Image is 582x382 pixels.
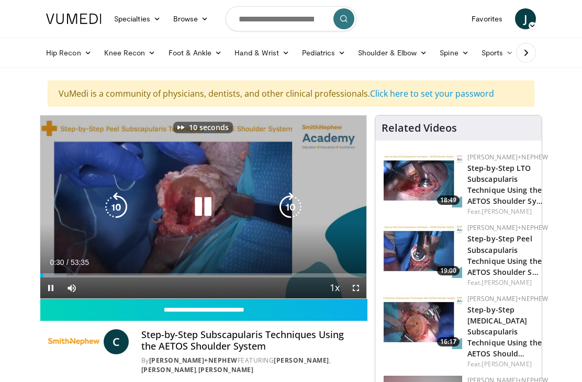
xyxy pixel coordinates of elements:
[228,42,296,63] a: Hand & Wrist
[104,329,129,354] a: C
[40,277,61,298] button: Pause
[141,365,197,374] a: [PERSON_NAME]
[384,294,462,349] img: ca45cbb5-4e2d-4a89-993c-d0571e41d102.150x105_q85_crop-smart_upscale.jpg
[40,115,366,298] video-js: Video Player
[226,6,356,31] input: Search topics, interventions
[352,42,433,63] a: Shoulder & Elbow
[66,258,69,267] span: /
[167,8,215,29] a: Browse
[46,14,102,24] img: VuMedi Logo
[162,42,229,63] a: Foot & Ankle
[465,8,509,29] a: Favorites
[98,42,162,63] a: Knee Recon
[467,234,542,276] a: Step-by-Step Peel Subscapularis Technique Using the AETOS Shoulder S…
[467,163,543,206] a: Step-by-Step LTO Subscapularis Technique Using the AETOS Shoulder Sy…
[467,305,542,358] a: Step-by-Step [MEDICAL_DATA] Subscapularis Technique Using the AETOS Should…
[515,8,536,29] a: J
[61,277,82,298] button: Mute
[141,329,359,352] h4: Step-by-Step Subscapularis Techniques Using the AETOS Shoulder System
[189,124,229,131] p: 10 seconds
[40,42,98,63] a: Hip Recon
[141,356,359,375] div: By FEATURING , ,
[467,360,548,369] div: Feat.
[71,258,89,267] span: 53:35
[467,223,548,232] a: [PERSON_NAME]+Nephew
[384,294,462,349] a: 16:17
[384,153,462,207] img: 5fb50d2e-094e-471e-87f5-37e6246062e2.150x105_q85_crop-smart_upscale.jpg
[345,277,366,298] button: Fullscreen
[467,153,548,161] a: [PERSON_NAME]+Nephew
[482,278,531,287] a: [PERSON_NAME]
[467,278,548,287] div: Feat.
[467,294,548,303] a: [PERSON_NAME]+Nephew
[482,360,531,368] a: [PERSON_NAME]
[48,80,534,107] div: VuMedi is a community of physicians, dentists, and other clinical professionals.
[467,207,548,216] div: Feat.
[324,277,345,298] button: Playback Rate
[149,356,238,365] a: [PERSON_NAME]+Nephew
[108,8,167,29] a: Specialties
[198,365,254,374] a: [PERSON_NAME]
[433,42,475,63] a: Spine
[437,266,460,275] span: 19:00
[382,122,457,134] h4: Related Videos
[437,337,460,346] span: 16:17
[384,153,462,207] a: 18:49
[274,356,329,365] a: [PERSON_NAME]
[475,42,520,63] a: Sports
[384,223,462,278] a: 19:00
[48,329,99,354] img: Smith+Nephew
[50,258,64,267] span: 0:30
[40,273,366,277] div: Progress Bar
[437,195,460,205] span: 18:49
[482,207,531,216] a: [PERSON_NAME]
[384,223,462,278] img: b20f33db-e2ef-4fba-9ed7-2022b8b6c9a2.150x105_q85_crop-smart_upscale.jpg
[370,88,494,99] a: Click here to set your password
[296,42,352,63] a: Pediatrics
